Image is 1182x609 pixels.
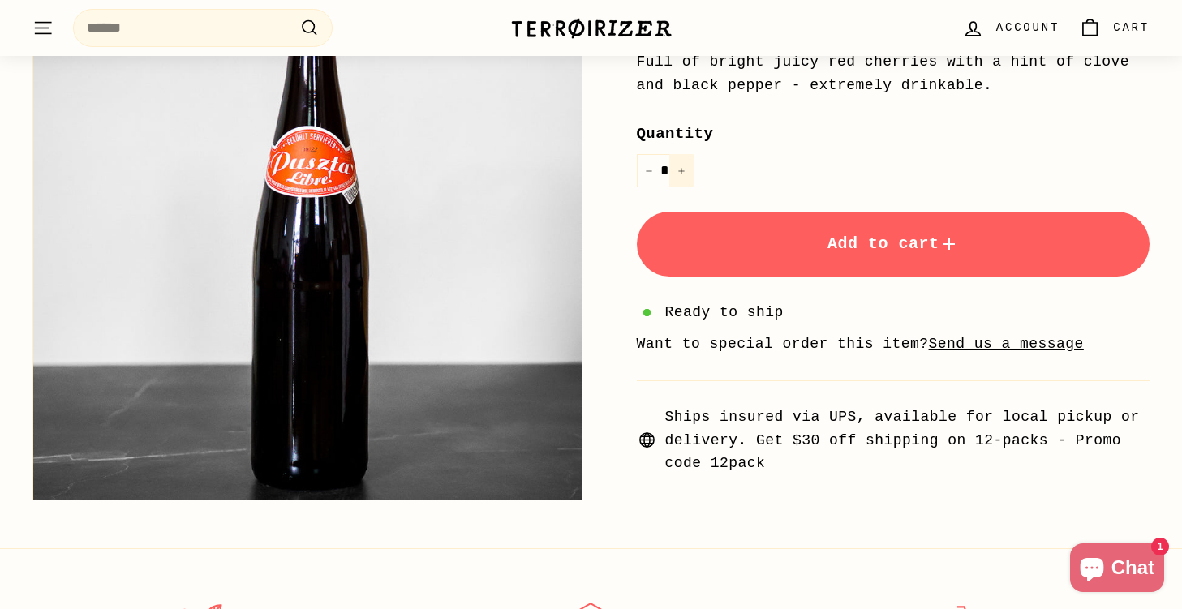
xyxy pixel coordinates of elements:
[1069,4,1159,52] a: Cart
[929,336,1084,352] a: Send us a message
[665,405,1150,475] span: Ships insured via UPS, available for local pickup or delivery. Get $30 off shipping on 12-packs -...
[827,234,959,253] span: Add to cart
[637,332,1150,356] li: Want to special order this item?
[952,4,1069,52] a: Account
[637,154,694,187] input: quantity
[637,122,1150,146] label: Quantity
[996,19,1060,36] span: Account
[669,154,694,187] button: Increase item quantity by one
[1065,543,1169,596] inbox-online-store-chat: Shopify online store chat
[637,50,1150,97] div: Full of bright juicy red cherries with a hint of clove and black pepper - extremely drinkable.
[637,154,661,187] button: Reduce item quantity by one
[665,301,784,324] span: Ready to ship
[1113,19,1150,36] span: Cart
[637,212,1150,277] button: Add to cart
